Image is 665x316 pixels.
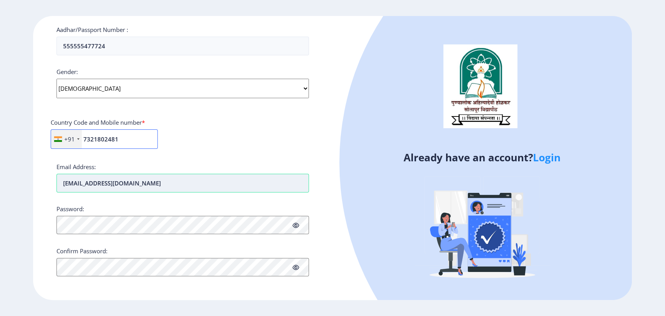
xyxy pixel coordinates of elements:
label: Country Code and Mobile number [51,118,145,126]
input: Aadhar/Passport Number [56,37,309,55]
a: Login [533,150,561,164]
div: +91 [64,135,75,143]
h4: Already have an account? [338,151,626,164]
img: Verified-rafiki.svg [414,161,550,298]
div: India (भारत): +91 [51,130,82,148]
label: Aadhar/Passport Number : [56,26,128,34]
label: Gender: [56,68,78,76]
img: logo [443,44,517,128]
label: Confirm Password: [56,247,108,255]
input: Email address [56,174,309,192]
label: Password: [56,205,84,213]
input: Mobile No [51,129,158,149]
label: Email Address: [56,163,96,171]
